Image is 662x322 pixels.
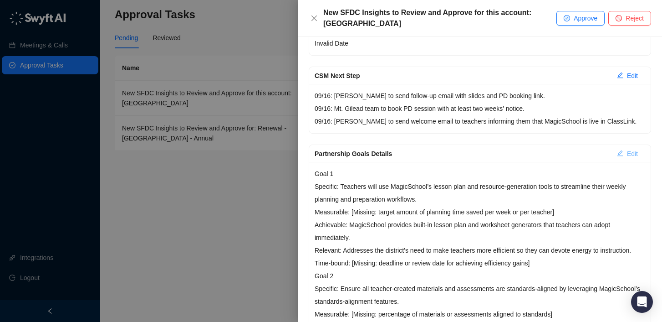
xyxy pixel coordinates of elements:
button: Edit [610,68,645,83]
span: check-circle [564,15,570,21]
p: Goal 1 Specific: Teachers will use MagicSchool’s lesson plan and resource‐generation tools to str... [315,167,645,270]
div: New SFDC Insights to Review and Approve for this account: [GEOGRAPHIC_DATA] [323,7,556,29]
button: Edit [610,146,645,161]
span: Edit [627,71,638,81]
button: Close [309,13,320,24]
span: Approve [574,13,597,23]
span: close [311,15,318,22]
div: Partnership Goals Details [315,149,610,159]
p: Invalid Date [315,37,645,50]
div: Open Intercom Messenger [631,291,653,313]
div: CSM Next Step [315,71,610,81]
span: stop [616,15,622,21]
button: Reject [608,11,651,26]
button: Approve [556,11,605,26]
span: edit [617,72,623,78]
span: Reject [626,13,644,23]
span: edit [617,150,623,156]
span: Edit [627,149,638,159]
p: 09/16: [PERSON_NAME] to send follow-up email with slides and PD booking link. 09/16: Mt. Gilead t... [315,89,645,128]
